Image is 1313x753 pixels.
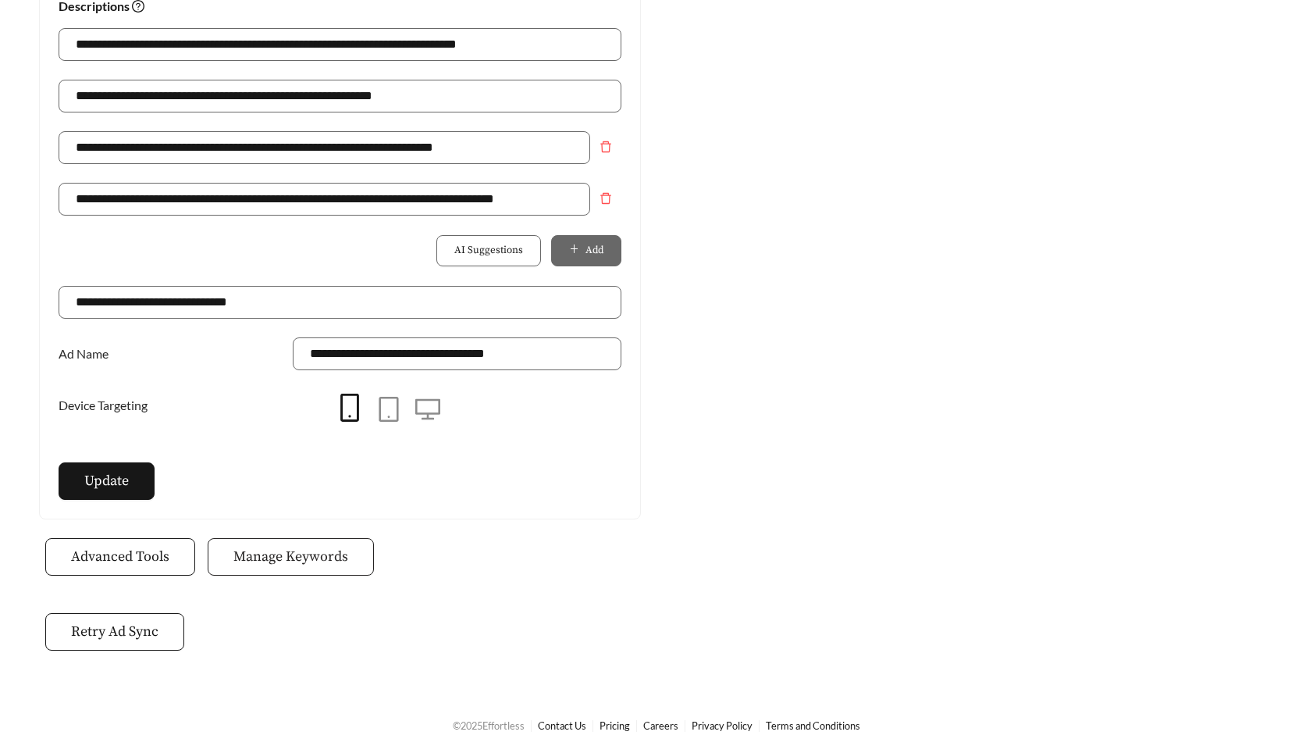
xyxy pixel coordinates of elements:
[643,719,678,732] a: Careers
[591,192,621,205] span: delete
[376,397,401,422] span: tablet
[71,546,169,567] span: Advanced Tools
[551,235,621,266] button: plusAdd
[415,397,440,422] span: desktop
[590,131,621,162] button: Remove field
[336,394,364,422] span: mobile
[436,235,541,266] button: AI Suggestions
[766,719,860,732] a: Terms and Conditions
[408,391,447,430] button: desktop
[59,389,155,422] label: Device Targeting
[692,719,753,732] a: Privacy Policy
[59,462,155,500] button: Update
[453,719,525,732] span: © 2025 Effortless
[600,719,630,732] a: Pricing
[233,546,348,567] span: Manage Keywords
[208,538,374,576] button: Manage Keywords
[591,141,621,153] span: delete
[369,391,408,430] button: tablet
[538,719,586,732] a: Contact Us
[330,389,369,428] button: mobile
[454,243,523,259] span: AI Suggestions
[59,286,621,319] input: Website
[45,538,195,576] button: Advanced Tools
[45,613,184,651] button: Retry Ad Sync
[59,337,116,370] label: Ad Name
[590,183,621,214] button: Remove field
[71,621,158,642] span: Retry Ad Sync
[84,470,129,491] span: Update
[293,337,621,370] input: Ad Name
